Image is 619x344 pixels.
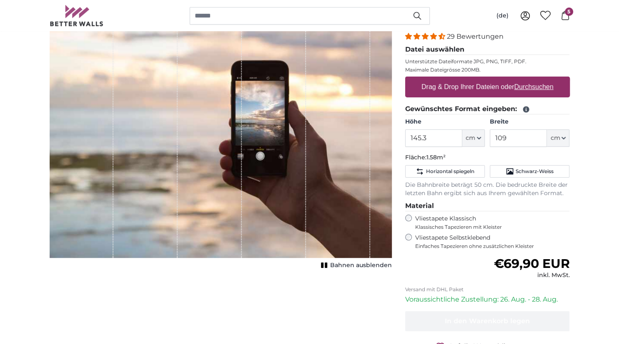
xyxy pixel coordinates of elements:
[415,243,570,250] span: Einfaches Tapezieren ohne zusätzlichen Kleister
[426,168,474,175] span: Horizontal spiegeln
[50,2,392,271] div: 1 of 1
[405,311,570,331] button: In den Warenkorb legen
[50,5,104,26] img: Betterwalls
[516,168,554,175] span: Schwarz-Weiss
[466,134,475,142] span: cm
[405,45,570,55] legend: Datei auswählen
[550,134,560,142] span: cm
[415,234,570,250] label: Vliestapete Selbstklebend
[514,83,553,90] u: Durchsuchen
[494,271,569,280] div: inkl. MwSt.
[405,104,570,114] legend: Gewünschtes Format eingeben:
[494,256,569,271] span: €69,90 EUR
[415,215,563,230] label: Vliestapete Klassisch
[415,224,563,230] span: Klassisches Tapezieren mit Kleister
[405,118,485,126] label: Höhe
[547,129,569,147] button: cm
[405,67,570,73] p: Maximale Dateigrösse 200MB.
[490,165,569,178] button: Schwarz-Weiss
[565,7,573,16] span: 5
[405,165,485,178] button: Horizontal spiegeln
[426,153,446,161] span: 1.58m²
[447,32,504,40] span: 29 Bewertungen
[418,79,557,95] label: Drag & Drop Ihrer Dateien oder
[405,153,570,162] p: Fläche:
[445,317,530,325] span: In den Warenkorb legen
[405,286,570,293] p: Versand mit DHL Paket
[490,118,569,126] label: Breite
[405,181,570,198] p: Die Bahnbreite beträgt 50 cm. Die bedruckte Breite der letzten Bahn ergibt sich aus Ihrem gewählt...
[405,32,447,40] span: 4.34 stars
[405,58,570,65] p: Unterstützte Dateiformate JPG, PNG, TIFF, PDF.
[405,295,570,304] p: Voraussichtliche Zustellung: 26. Aug. - 28. Aug.
[490,8,515,23] button: (de)
[330,261,392,270] span: Bahnen ausblenden
[318,260,392,271] button: Bahnen ausblenden
[405,201,570,211] legend: Material
[462,129,485,147] button: cm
